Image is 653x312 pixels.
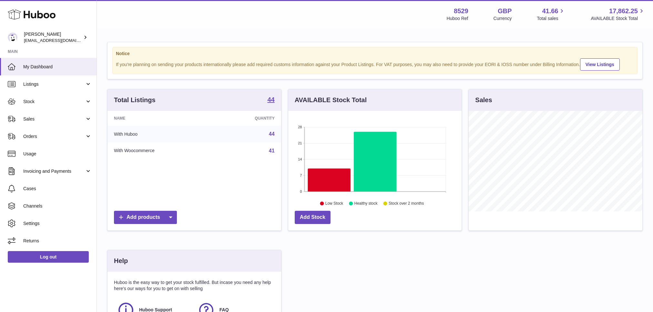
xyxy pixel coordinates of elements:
[23,116,85,122] span: Sales
[267,96,274,104] a: 44
[542,7,558,15] span: 41.66
[591,7,645,22] a: 17,862.25 AVAILABLE Stock Total
[114,211,177,224] a: Add products
[8,33,17,42] img: admin@redgrass.ch
[23,64,92,70] span: My Dashboard
[325,201,343,206] text: Low Stock
[23,220,92,227] span: Settings
[215,111,281,126] th: Quantity
[107,142,215,159] td: With Woocommerce
[354,201,378,206] text: Healthy stock
[23,203,92,209] span: Channels
[298,141,302,145] text: 21
[23,186,92,192] span: Cases
[23,81,85,87] span: Listings
[23,99,85,105] span: Stock
[537,7,566,22] a: 41.66 Total sales
[267,96,274,103] strong: 44
[300,190,302,193] text: 0
[116,57,634,71] div: If you're planning on sending your products internationally please add required customs informati...
[298,125,302,129] text: 28
[591,15,645,22] span: AVAILABLE Stock Total
[107,126,215,142] td: With Huboo
[537,15,566,22] span: Total sales
[498,7,512,15] strong: GBP
[298,157,302,161] text: 14
[114,279,275,292] p: Huboo is the easy way to get your stock fulfilled. But incase you need any help here's our ways f...
[447,15,468,22] div: Huboo Ref
[454,7,468,15] strong: 8529
[269,148,275,153] a: 41
[24,31,82,44] div: [PERSON_NAME]
[107,111,215,126] th: Name
[8,251,89,263] a: Log out
[114,96,156,104] h3: Total Listings
[23,151,92,157] span: Usage
[114,257,128,265] h3: Help
[389,201,424,206] text: Stock over 2 months
[24,38,95,43] span: [EMAIL_ADDRESS][DOMAIN_NAME]
[23,168,85,174] span: Invoicing and Payments
[475,96,492,104] h3: Sales
[609,7,638,15] span: 17,862.25
[23,133,85,140] span: Orders
[300,173,302,177] text: 7
[494,15,512,22] div: Currency
[269,131,275,137] a: 44
[295,211,331,224] a: Add Stock
[295,96,367,104] h3: AVAILABLE Stock Total
[116,51,634,57] strong: Notice
[23,238,92,244] span: Returns
[580,58,620,71] a: View Listings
